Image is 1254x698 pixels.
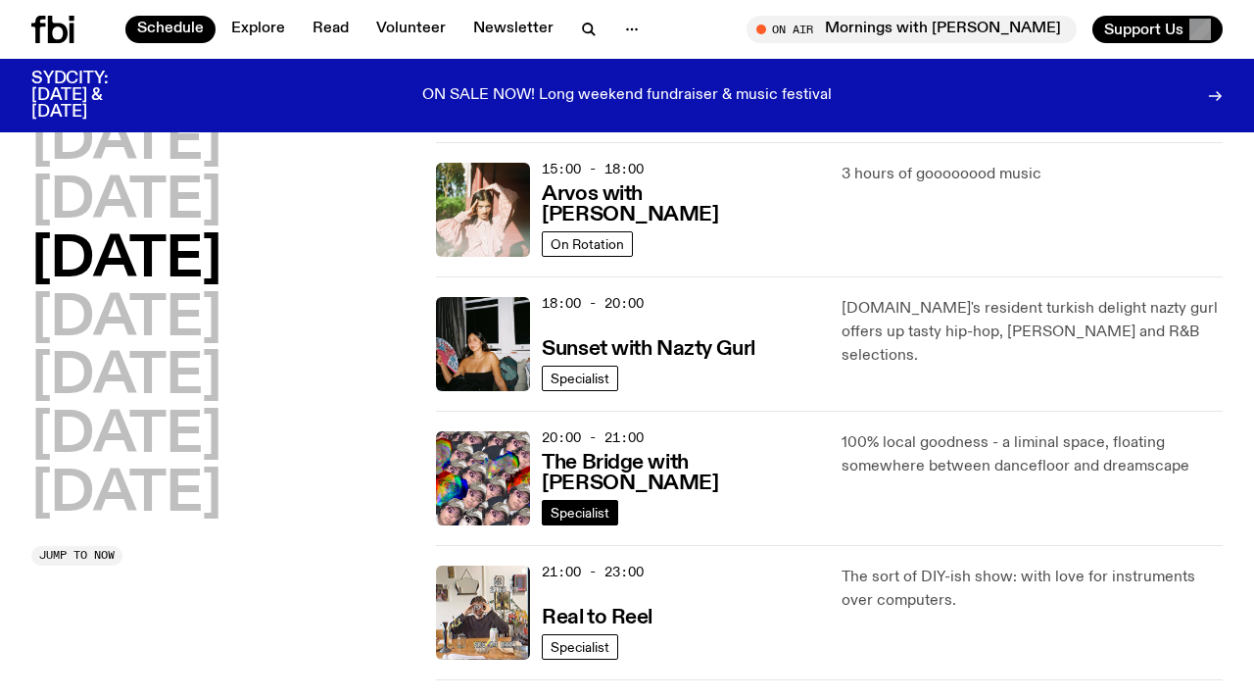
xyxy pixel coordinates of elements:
h3: Real to Reel [542,608,652,628]
img: Jasper Craig Adams holds a vintage camera to his eye, obscuring his face. He is wearing a grey ju... [436,566,530,660]
span: Specialist [551,639,609,654]
span: Support Us [1104,21,1183,38]
button: [DATE] [31,292,221,347]
a: On Rotation [542,231,633,257]
span: 21:00 - 23:00 [542,563,644,581]
span: Specialist [551,371,609,385]
span: On Rotation [551,236,624,251]
span: 18:00 - 20:00 [542,294,644,313]
p: [DOMAIN_NAME]'s resident turkish delight nazty gurl offers up tasty hip-hop, [PERSON_NAME] and R&... [842,297,1223,368]
a: Specialist [542,500,618,525]
button: [DATE] [31,350,221,405]
a: Volunteer [364,16,458,43]
span: 20:00 - 21:00 [542,428,644,447]
img: Maleeka stands outside on a balcony. She is looking at the camera with a serious expression, and ... [436,163,530,257]
span: Specialist [551,505,609,520]
span: Jump to now [39,550,115,561]
button: [DATE] [31,409,221,464]
a: Newsletter [461,16,565,43]
a: Arvos with [PERSON_NAME] [542,180,817,225]
a: Schedule [125,16,216,43]
a: Sunset with Nazty Gurl [542,335,754,360]
p: The sort of DIY-ish show: with love for instruments over computers. [842,566,1223,613]
button: [DATE] [31,174,221,229]
h3: The Bridge with [PERSON_NAME] [542,453,817,494]
button: Jump to now [31,546,122,566]
p: ON SALE NOW! Long weekend fundraiser & music festival [422,87,832,105]
button: On AirMornings with [PERSON_NAME] [747,16,1077,43]
button: Support Us [1092,16,1223,43]
a: Explore [219,16,297,43]
a: Specialist [542,366,618,391]
h3: SYDCITY: [DATE] & [DATE] [31,71,157,121]
a: The Bridge with [PERSON_NAME] [542,449,817,494]
a: Real to Reel [542,604,652,628]
h3: Arvos with [PERSON_NAME] [542,184,817,225]
button: [DATE] [31,468,221,523]
p: 3 hours of goooooood music [842,163,1223,186]
p: 100% local goodness - a liminal space, floating somewhere between dancefloor and dreamscape [842,431,1223,478]
a: Specialist [542,634,618,660]
button: [DATE] [31,233,221,288]
span: 15:00 - 18:00 [542,160,644,178]
a: Read [301,16,361,43]
button: [DATE] [31,116,221,171]
h3: Sunset with Nazty Gurl [542,339,754,360]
